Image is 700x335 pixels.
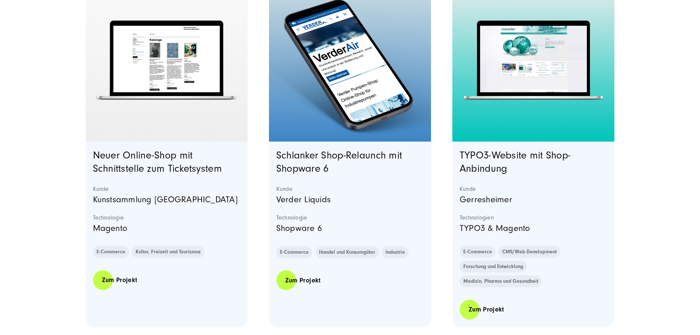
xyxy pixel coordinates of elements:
p: Shopware 6 [276,221,424,235]
a: Zum Projekt [276,270,330,291]
a: E-Commerce [460,246,496,258]
a: Industrie [382,246,409,258]
p: Magento [93,221,241,235]
strong: Technologien [460,214,607,221]
strong: Kunde [93,185,241,193]
p: Gerresheimer [460,193,607,207]
p: Verder Liquids [276,193,424,207]
strong: Kunde [460,185,607,193]
a: Neuer Online-Shop mit Schnittstelle zum Ticketsystem [93,150,222,174]
a: Zum Projekt [460,299,513,320]
a: Schlanker Shop-Relaunch mit Shopware 6 [276,150,402,174]
img: placeholder-macbook.png [94,15,240,106]
a: CMS/Web Development [499,246,560,258]
a: E-Commerce [93,246,129,258]
p: Kunstsammlung [GEOGRAPHIC_DATA] [93,193,241,207]
a: Kultur, Freizeit und Tourismus [132,246,204,258]
a: Medizin, Pharma und Gesundheit [460,275,542,287]
a: Forschung und Entwicklung [460,261,527,272]
a: Handel und Konsumgüter [315,246,379,258]
a: Zum Projekt [93,270,146,291]
strong: Technologie [276,214,424,221]
img: placeholder-macbook.png [460,15,606,106]
a: TYPO3-Website mit Shop-Anbindung [460,150,570,174]
strong: Kunde [276,185,424,193]
p: TYPO3 & Magento [460,221,607,235]
a: E-Commerce [276,246,312,258]
strong: Technologie [93,214,241,221]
